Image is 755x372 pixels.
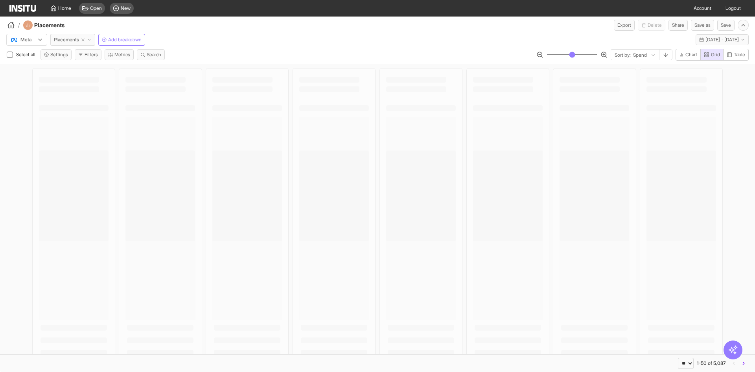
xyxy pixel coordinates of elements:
[137,49,165,60] button: Search
[723,49,749,61] button: Table
[705,37,739,43] span: [DATE] - [DATE]
[108,37,142,43] span: Add breakdown
[691,20,714,31] button: Save as
[668,20,688,31] button: Share
[147,52,161,58] span: Search
[676,49,701,61] button: Chart
[105,49,134,60] button: Metrics
[18,21,20,29] span: /
[696,34,749,45] button: [DATE] - [DATE]
[685,52,697,58] span: Chart
[615,52,631,58] span: Sort by:
[58,5,71,11] span: Home
[16,52,37,57] span: Select all
[75,49,101,60] button: Filters
[23,20,86,30] div: Placements
[711,52,720,58] span: Grid
[614,20,635,31] button: Export
[50,34,95,46] button: Placements
[734,52,745,58] span: Table
[34,21,86,29] h4: Placements
[6,20,20,30] button: /
[697,360,726,366] div: 1-50 of 5,087
[700,49,724,61] button: Grid
[638,20,665,31] button: Delete
[54,37,79,43] span: Placements
[50,52,68,58] span: Settings
[98,34,145,46] button: Add breakdown
[9,5,36,12] img: Logo
[121,5,131,11] span: New
[717,20,735,31] button: Save
[90,5,102,11] span: Open
[638,20,665,31] span: You cannot delete a preset report.
[41,49,72,60] button: Settings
